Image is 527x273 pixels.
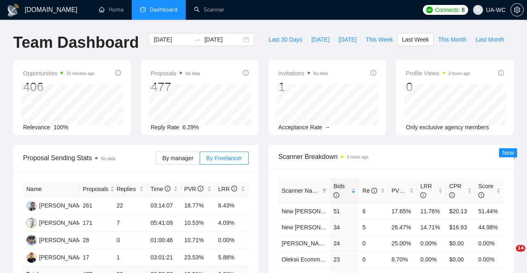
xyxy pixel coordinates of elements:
[462,5,465,14] span: 8
[39,253,86,262] div: [PERSON_NAME]
[511,7,523,13] span: setting
[154,35,191,44] input: Start date
[26,201,37,211] img: IG
[99,6,124,13] a: homeHome
[322,188,327,193] span: filter
[282,240,353,247] a: [PERSON_NAME] Ads - EU
[115,70,121,76] span: info-circle
[113,215,147,232] td: 7
[194,36,201,43] span: to
[79,197,113,215] td: 261
[326,124,329,131] span: --
[282,208,516,215] a: New [PERSON_NAME] Google Ads Other - [GEOGRAPHIC_DATA]|[GEOGRAPHIC_DATA]
[371,70,376,76] span: info-circle
[26,235,37,245] img: SS
[502,149,514,156] span: New
[406,68,470,78] span: Profile Views
[417,235,446,251] td: 0.00%
[181,215,215,232] td: 10.53%
[79,181,113,197] th: Proposals
[215,249,249,266] td: 5.88%
[475,251,504,267] td: 0.00%
[101,156,115,161] span: No data
[449,183,462,198] span: CPR
[140,7,146,12] span: dashboard
[79,215,113,232] td: 171
[194,6,224,13] a: searchScanner
[278,124,322,131] span: Acceptance Rate
[117,184,138,194] span: Replies
[39,201,86,210] div: [PERSON_NAME]
[198,186,203,191] span: info-circle
[23,181,79,197] th: Name
[478,192,484,198] span: info-circle
[417,251,446,267] td: 0.00%
[181,197,215,215] td: 18.77%
[181,232,215,249] td: 10.71%
[79,232,113,249] td: 28
[511,7,524,13] a: setting
[330,219,359,235] td: 34
[218,186,237,192] span: LRR
[150,186,170,192] span: Time
[79,249,113,266] td: 17
[39,236,86,245] div: [PERSON_NAME]
[215,215,249,232] td: 4.09%
[475,219,504,235] td: 44.98%
[402,35,429,44] span: Last Week
[311,35,329,44] span: [DATE]
[26,252,37,263] img: AP
[278,79,328,95] div: 1
[151,79,200,95] div: 477
[282,256,342,263] a: Oleksii Ecomm ~ World
[83,184,108,194] span: Proposals
[215,232,249,249] td: 0.00%
[388,251,417,267] td: 8.70%
[264,33,307,46] button: Last 30 Days
[54,124,68,131] span: 100%
[113,232,147,249] td: 0
[333,192,339,198] span: info-circle
[278,152,504,162] span: Scanner Breakdown
[151,124,179,131] span: Reply Rate
[406,79,470,95] div: 0
[417,219,446,235] td: 14.71%
[475,7,481,13] span: user
[388,219,417,235] td: 26.47%
[231,186,237,191] span: info-circle
[194,36,201,43] span: swap-right
[151,68,200,78] span: Proposals
[366,35,393,44] span: This Week
[362,187,377,194] span: Re
[182,124,199,131] span: 6.29%
[282,187,320,194] span: Scanner Name
[23,124,50,131] span: Relevance
[438,35,466,44] span: This Month
[499,245,519,265] iframe: To enrich screen reader interactions, please activate Accessibility in Grammarly extension settings
[113,181,147,197] th: Replies
[434,33,471,46] button: This Month
[435,5,460,14] span: Connects:
[475,235,504,251] td: 0.00%
[150,6,177,13] span: Dashboard
[338,35,357,44] span: [DATE]
[39,218,86,227] div: [PERSON_NAME]
[392,187,411,194] span: PVR
[405,188,410,194] span: info-circle
[147,232,181,249] td: 01:00:46
[113,197,147,215] td: 22
[26,236,86,243] a: SS[PERSON_NAME]
[215,197,249,215] td: 8.43%
[446,235,475,251] td: $0.00
[511,3,524,16] button: setting
[359,235,388,251] td: 0
[446,219,475,235] td: $16.93
[13,33,139,52] h1: Team Dashboard
[448,71,470,76] time: 3 hours ago
[359,203,388,219] td: 6
[446,203,475,219] td: $20.13
[23,153,156,163] span: Proposal Sending Stats
[330,235,359,251] td: 24
[26,218,37,228] img: OC
[449,192,455,198] span: info-circle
